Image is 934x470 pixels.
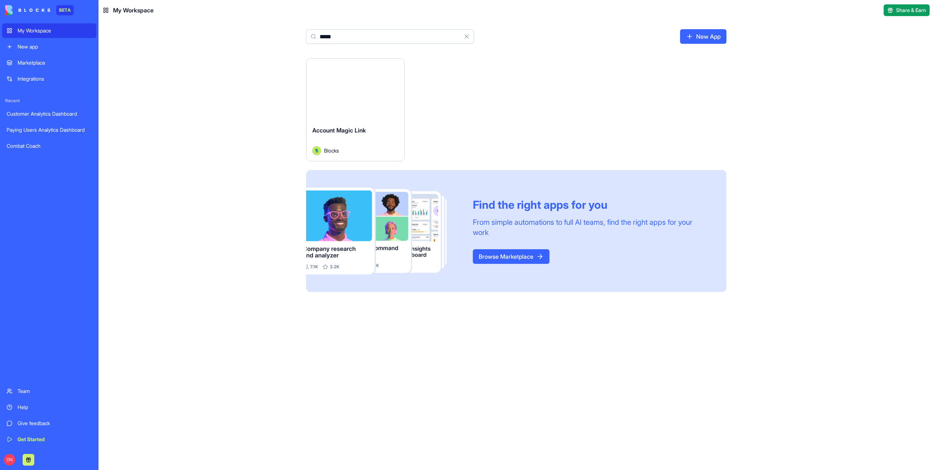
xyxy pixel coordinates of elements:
[2,139,96,153] a: Combat Coach
[2,384,96,398] a: Team
[18,27,92,34] div: My Workspace
[459,29,474,44] button: Clear
[5,5,74,15] a: BETA
[473,217,709,238] div: From simple automations to full AI teams, find the right apps for your work
[18,43,92,50] div: New app
[113,6,154,15] span: My Workspace
[5,5,50,15] img: logo
[680,29,726,44] a: New App
[18,75,92,82] div: Integrations
[56,5,74,15] div: BETA
[4,454,15,466] span: DN
[18,436,92,443] div: Get Started
[18,404,92,411] div: Help
[2,23,96,38] a: My Workspace
[7,126,92,134] div: Paying Users Analytics Dashboard
[2,72,96,86] a: Integrations
[473,249,549,264] a: Browse Marketplace
[2,416,96,431] a: Give feedback
[18,59,92,66] div: Marketplace
[306,188,461,275] img: Frame_181_egmpey.png
[2,123,96,137] a: Paying Users Analytics Dashboard
[306,58,405,161] a: Account Magic LinkAvatarBlocks
[2,107,96,121] a: Customer Analytics Dashboard
[312,127,366,134] span: Account Magic Link
[7,110,92,117] div: Customer Analytics Dashboard
[2,39,96,54] a: New app
[324,147,339,154] span: Blocks
[2,55,96,70] a: Marketplace
[884,4,930,16] button: Share & Earn
[2,98,96,104] span: Recent
[312,146,321,155] img: Avatar
[896,7,926,14] span: Share & Earn
[18,388,92,395] div: Team
[2,400,96,415] a: Help
[473,198,709,211] div: Find the right apps for you
[7,142,92,150] div: Combat Coach
[18,420,92,427] div: Give feedback
[2,432,96,447] a: Get Started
